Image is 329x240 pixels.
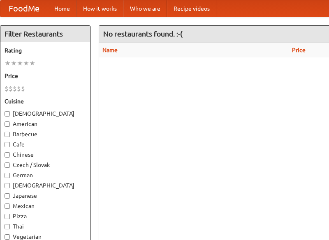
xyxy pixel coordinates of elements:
label: Mexican [5,202,86,210]
li: ★ [29,59,35,68]
input: German [5,173,10,178]
h5: Rating [5,46,86,55]
a: How it works [76,0,123,17]
a: Who we are [123,0,167,17]
label: Japanese [5,192,86,200]
label: [DEMOGRAPHIC_DATA] [5,110,86,118]
ng-pluralize: No restaurants found. :-( [103,30,183,38]
a: Name [102,47,118,53]
a: FoodMe [0,0,48,17]
input: Pizza [5,214,10,219]
li: $ [21,84,25,93]
input: Mexican [5,203,10,209]
input: Barbecue [5,132,10,137]
li: $ [9,84,13,93]
li: ★ [11,59,17,68]
label: Barbecue [5,130,86,138]
input: Japanese [5,193,10,199]
li: $ [17,84,21,93]
li: $ [13,84,17,93]
a: Price [292,47,306,53]
label: Pizza [5,212,86,220]
label: German [5,171,86,179]
input: American [5,121,10,127]
h5: Cuisine [5,97,86,105]
input: Czech / Slovak [5,162,10,168]
label: Czech / Slovak [5,161,86,169]
label: Thai [5,222,86,231]
input: Chinese [5,152,10,158]
li: ★ [17,59,23,68]
input: Vegetarian [5,234,10,240]
a: Home [48,0,76,17]
input: [DEMOGRAPHIC_DATA] [5,111,10,117]
h5: Price [5,72,86,80]
input: [DEMOGRAPHIC_DATA] [5,183,10,188]
li: ★ [5,59,11,68]
li: $ [5,84,9,93]
li: ★ [23,59,29,68]
input: Thai [5,224,10,229]
label: American [5,120,86,128]
label: Chinese [5,151,86,159]
label: [DEMOGRAPHIC_DATA] [5,181,86,190]
h4: Filter Restaurants [0,26,90,42]
a: Recipe videos [167,0,216,17]
input: Cafe [5,142,10,147]
label: Cafe [5,140,86,149]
